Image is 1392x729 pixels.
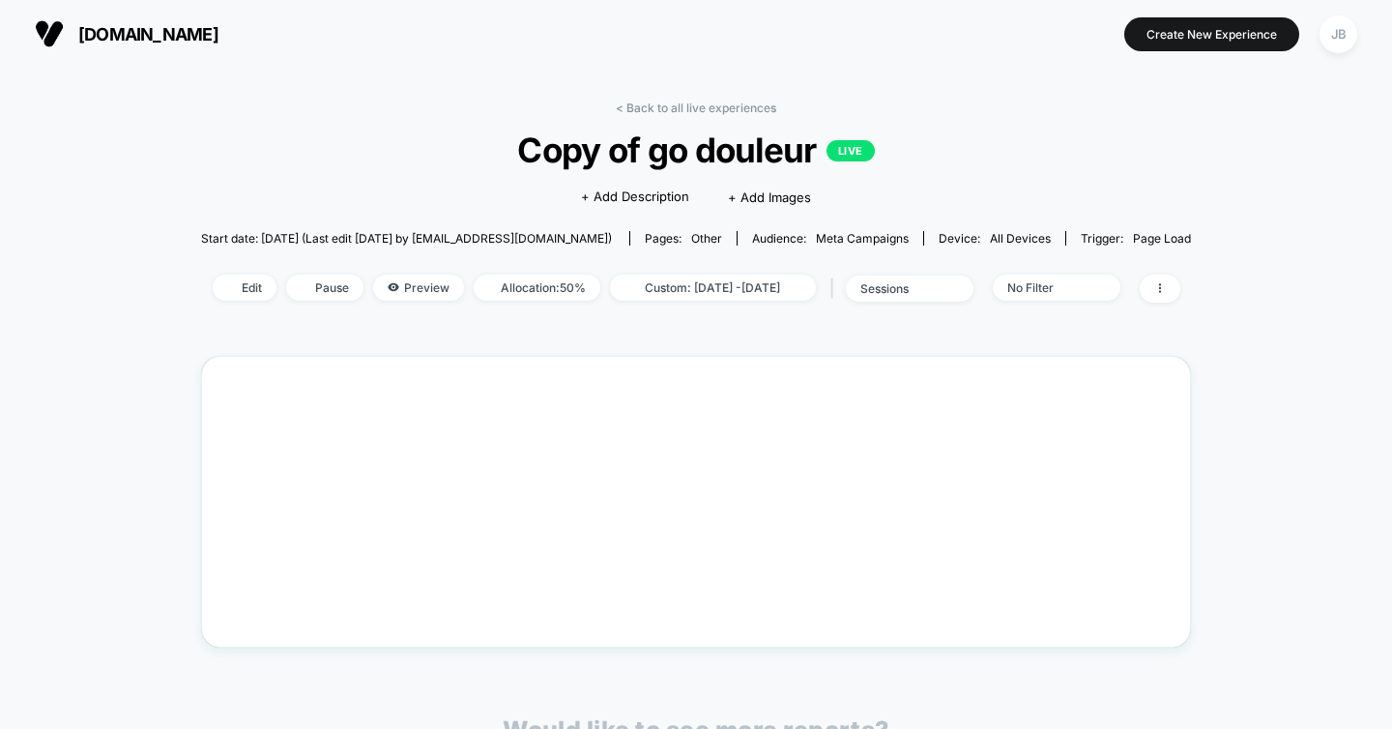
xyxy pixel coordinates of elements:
button: Create New Experience [1124,17,1299,51]
div: Audience: [752,231,909,246]
span: + Add Description [581,188,689,207]
span: Start date: [DATE] (Last edit [DATE] by [EMAIL_ADDRESS][DOMAIN_NAME]) [201,231,612,246]
span: Edit [213,275,276,301]
span: Custom: [DATE] - [DATE] [610,275,816,301]
span: Pause [286,275,363,301]
span: | [826,275,846,303]
span: Meta campaigns [816,231,909,246]
span: [DOMAIN_NAME] [78,24,218,44]
span: + Add Images [728,190,811,205]
p: LIVE [826,140,875,161]
span: Copy of go douleur [250,130,1141,170]
div: JB [1319,15,1357,53]
span: Preview [373,275,464,301]
div: No Filter [1007,280,1085,295]
img: Visually logo [35,19,64,48]
span: all devices [990,231,1051,246]
span: Page Load [1133,231,1191,246]
div: Pages: [645,231,722,246]
a: < Back to all live experiences [616,101,776,115]
div: sessions [860,281,938,296]
button: JB [1314,15,1363,54]
span: other [691,231,722,246]
button: [DOMAIN_NAME] [29,18,224,49]
span: Allocation: 50% [474,275,600,301]
div: Trigger: [1081,231,1191,246]
span: Device: [923,231,1065,246]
